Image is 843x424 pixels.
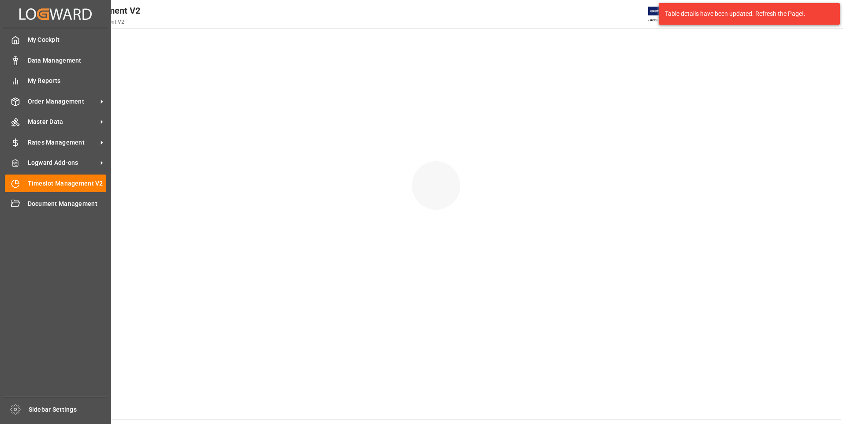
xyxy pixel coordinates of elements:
a: Data Management [5,52,106,69]
span: Logward Add-ons [28,158,97,167]
span: My Cockpit [28,35,107,45]
div: Table details have been updated. Refresh the Page!. [665,9,827,19]
a: My Cockpit [5,31,106,48]
span: Sidebar Settings [29,405,108,414]
span: Master Data [28,117,97,126]
span: Data Management [28,56,107,65]
span: Document Management [28,199,107,208]
span: Timeslot Management V2 [28,179,107,188]
a: Timeslot Management V2 [5,175,106,192]
span: Rates Management [28,138,97,147]
img: Exertis%20JAM%20-%20Email%20Logo.jpg_1722504956.jpg [648,7,679,22]
span: My Reports [28,76,107,86]
span: Order Management [28,97,97,106]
